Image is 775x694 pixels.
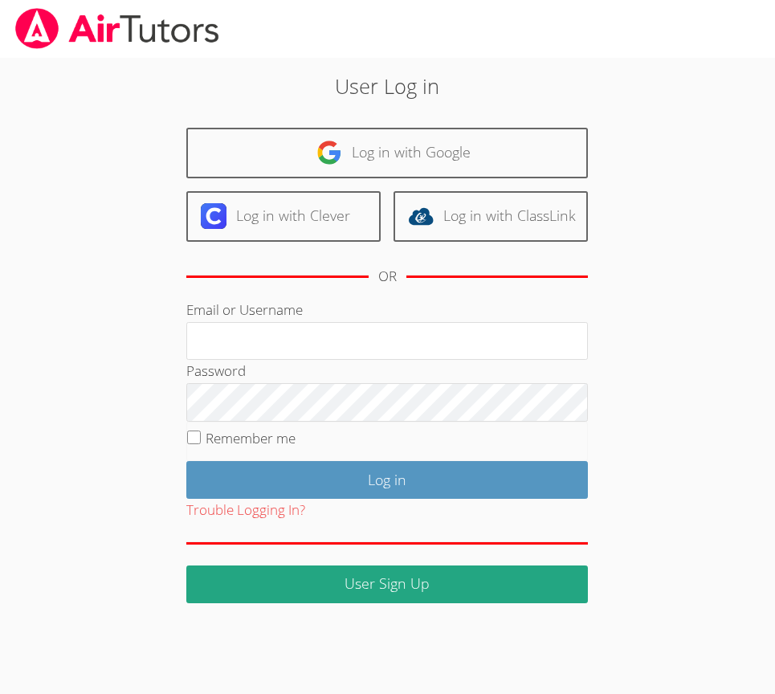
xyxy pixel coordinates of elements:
[186,191,381,242] a: Log in with Clever
[186,361,246,380] label: Password
[201,203,226,229] img: clever-logo-6eab21bc6e7a338710f1a6ff85c0baf02591cd810cc4098c63d3a4b26e2feb20.svg
[394,191,588,242] a: Log in with ClassLink
[186,128,588,178] a: Log in with Google
[186,300,303,319] label: Email or Username
[186,461,588,499] input: Log in
[186,499,305,522] button: Trouble Logging In?
[206,429,296,447] label: Remember me
[108,71,667,101] h2: User Log in
[316,140,342,165] img: google-logo-50288ca7cdecda66e5e0955fdab243c47b7ad437acaf1139b6f446037453330a.svg
[14,8,221,49] img: airtutors_banner-c4298cdbf04f3fff15de1276eac7730deb9818008684d7c2e4769d2f7ddbe033.png
[408,203,434,229] img: classlink-logo-d6bb404cc1216ec64c9a2012d9dc4662098be43eaf13dc465df04b49fa7ab582.svg
[378,265,397,288] div: OR
[186,565,588,603] a: User Sign Up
